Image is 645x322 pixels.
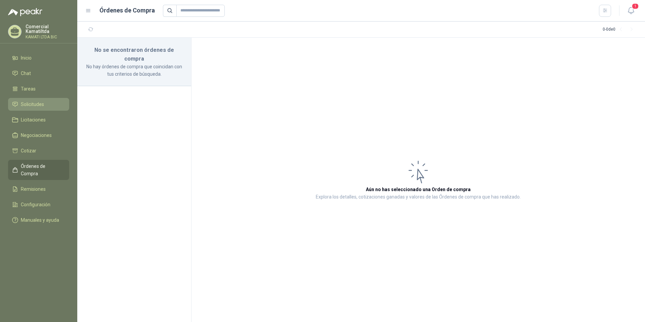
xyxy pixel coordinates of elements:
[8,67,69,80] a: Chat
[21,70,31,77] span: Chat
[625,5,637,17] button: 1
[366,186,471,193] h3: Aún no has seleccionado una Orden de compra
[21,54,32,62] span: Inicio
[8,98,69,111] a: Solicitudes
[26,35,69,39] p: KAMATI LTDA BIC
[8,214,69,226] a: Manuales y ayuda
[8,51,69,64] a: Inicio
[85,46,183,63] h3: No se encontraron órdenes de compra
[8,198,69,211] a: Configuración
[99,6,155,15] h1: Órdenes de Compra
[85,63,183,78] p: No hay órdenes de compra que coincidan con tus criterios de búsqueda.
[21,201,50,208] span: Configuración
[21,147,36,154] span: Cotizar
[21,132,52,139] span: Negociaciones
[8,113,69,126] a: Licitaciones
[21,101,44,108] span: Solicitudes
[8,183,69,195] a: Remisiones
[603,24,637,35] div: 0 - 0 de 0
[8,8,42,16] img: Logo peakr
[21,85,36,93] span: Tareas
[21,216,59,224] span: Manuales y ayuda
[632,3,639,9] span: 1
[21,116,46,123] span: Licitaciones
[316,193,521,201] p: Explora los detalles, cotizaciones ganadas y valores de las Órdenes de compra que has realizado.
[26,24,69,34] p: Comercial Kamatiltda
[21,163,63,177] span: Órdenes de Compra
[8,160,69,180] a: Órdenes de Compra
[21,185,46,193] span: Remisiones
[8,129,69,142] a: Negociaciones
[8,82,69,95] a: Tareas
[8,144,69,157] a: Cotizar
